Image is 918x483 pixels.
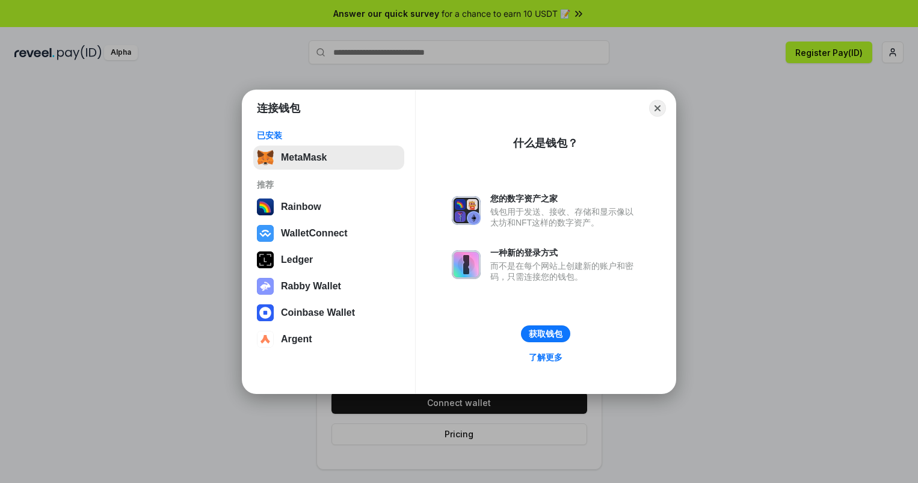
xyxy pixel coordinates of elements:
img: svg+xml,%3Csvg%20fill%3D%22none%22%20height%3D%2233%22%20viewBox%3D%220%200%2035%2033%22%20width%... [257,149,274,166]
img: svg+xml,%3Csvg%20width%3D%22120%22%20height%3D%22120%22%20viewBox%3D%220%200%20120%20120%22%20fil... [257,198,274,215]
div: MetaMask [281,152,327,163]
button: Ledger [253,248,404,272]
div: 而不是在每个网站上创建新的账户和密码，只需连接您的钱包。 [490,260,639,282]
div: WalletConnect [281,228,348,239]
img: svg+xml,%3Csvg%20width%3D%2228%22%20height%3D%2228%22%20viewBox%3D%220%200%2028%2028%22%20fill%3D... [257,225,274,242]
button: Close [649,100,666,117]
div: 钱包用于发送、接收、存储和显示像以太坊和NFT这样的数字资产。 [490,206,639,228]
button: Argent [253,327,404,351]
button: Rabby Wallet [253,274,404,298]
div: Rainbow [281,202,321,212]
div: 已安装 [257,130,401,141]
button: Coinbase Wallet [253,301,404,325]
div: 您的数字资产之家 [490,193,639,204]
div: 获取钱包 [529,328,562,339]
img: svg+xml,%3Csvg%20xmlns%3D%22http%3A%2F%2Fwww.w3.org%2F2000%2Fsvg%22%20fill%3D%22none%22%20viewBox... [452,250,481,279]
div: Ledger [281,254,313,265]
img: svg+xml,%3Csvg%20width%3D%2228%22%20height%3D%2228%22%20viewBox%3D%220%200%2028%2028%22%20fill%3D... [257,304,274,321]
h1: 连接钱包 [257,101,300,115]
a: 了解更多 [522,349,570,365]
img: svg+xml,%3Csvg%20xmlns%3D%22http%3A%2F%2Fwww.w3.org%2F2000%2Fsvg%22%20fill%3D%22none%22%20viewBox... [257,278,274,295]
img: svg+xml,%3Csvg%20xmlns%3D%22http%3A%2F%2Fwww.w3.org%2F2000%2Fsvg%22%20width%3D%2228%22%20height%3... [257,251,274,268]
img: svg+xml,%3Csvg%20xmlns%3D%22http%3A%2F%2Fwww.w3.org%2F2000%2Fsvg%22%20fill%3D%22none%22%20viewBox... [452,196,481,225]
div: Coinbase Wallet [281,307,355,318]
img: svg+xml,%3Csvg%20width%3D%2228%22%20height%3D%2228%22%20viewBox%3D%220%200%2028%2028%22%20fill%3D... [257,331,274,348]
button: MetaMask [253,146,404,170]
button: 获取钱包 [521,325,570,342]
button: WalletConnect [253,221,404,245]
div: 了解更多 [529,352,562,363]
div: Argent [281,334,312,345]
div: 一种新的登录方式 [490,247,639,258]
div: 推荐 [257,179,401,190]
button: Rainbow [253,195,404,219]
div: Rabby Wallet [281,281,341,292]
div: 什么是钱包？ [513,136,578,150]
